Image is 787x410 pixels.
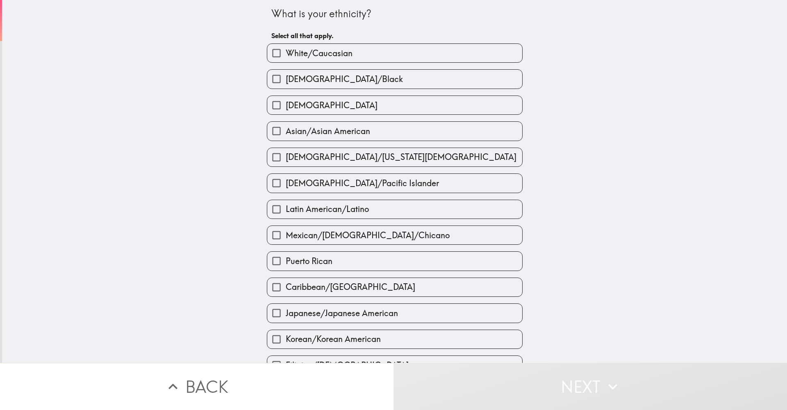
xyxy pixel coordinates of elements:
span: Korean/Korean American [286,333,381,345]
h6: Select all that apply. [271,31,518,40]
span: Caribbean/[GEOGRAPHIC_DATA] [286,281,415,293]
button: Caribbean/[GEOGRAPHIC_DATA] [267,278,522,296]
span: [DEMOGRAPHIC_DATA]/Pacific Islander [286,178,439,189]
button: [DEMOGRAPHIC_DATA]/[US_STATE][DEMOGRAPHIC_DATA] [267,148,522,166]
button: Mexican/[DEMOGRAPHIC_DATA]/Chicano [267,226,522,244]
span: [DEMOGRAPHIC_DATA] [286,100,378,111]
span: [DEMOGRAPHIC_DATA]/Black [286,73,403,85]
button: [DEMOGRAPHIC_DATA]/Pacific Islander [267,174,522,192]
button: Next [393,363,787,410]
span: Filipino/[DEMOGRAPHIC_DATA] [286,360,409,371]
span: Mexican/[DEMOGRAPHIC_DATA]/Chicano [286,230,450,241]
span: Asian/Asian American [286,125,370,137]
div: What is your ethnicity? [271,7,518,21]
button: Korean/Korean American [267,330,522,348]
span: White/Caucasian [286,48,353,59]
span: Japanese/Japanese American [286,307,398,319]
button: [DEMOGRAPHIC_DATA]/Black [267,70,522,88]
button: Filipino/[DEMOGRAPHIC_DATA] [267,356,522,374]
span: Latin American/Latino [286,203,369,215]
button: Puerto Rican [267,252,522,270]
span: Puerto Rican [286,255,332,267]
button: [DEMOGRAPHIC_DATA] [267,96,522,114]
button: White/Caucasian [267,44,522,62]
button: Asian/Asian American [267,122,522,140]
button: Japanese/Japanese American [267,304,522,322]
button: Latin American/Latino [267,200,522,219]
span: [DEMOGRAPHIC_DATA]/[US_STATE][DEMOGRAPHIC_DATA] [286,151,516,163]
